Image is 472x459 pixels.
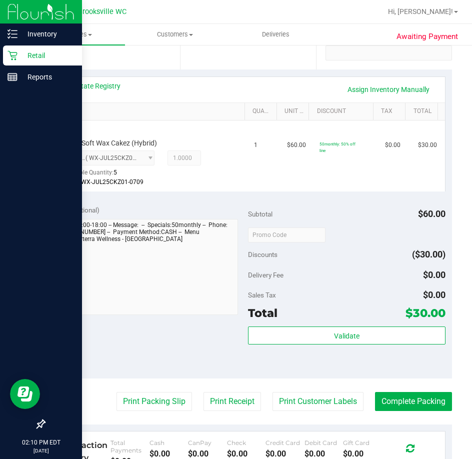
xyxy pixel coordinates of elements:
[248,306,277,320] span: Total
[317,107,369,115] a: Discount
[62,138,157,148] span: FT 1g Soft Wax Cakez (Hybrid)
[304,439,343,446] div: Debit Card
[287,140,306,150] span: $60.00
[284,107,305,115] a: Unit Price
[375,392,452,411] button: Complete Packing
[10,379,40,409] iframe: Resource center
[248,245,277,263] span: Discounts
[423,289,445,300] span: $0.00
[203,392,261,411] button: Print Receipt
[227,439,266,446] div: Check
[385,140,400,150] span: $0.00
[59,107,240,115] a: SKU
[17,49,77,61] p: Retail
[116,392,192,411] button: Print Packing Slip
[343,439,382,446] div: Gift Card
[4,438,77,447] p: 02:10 PM EDT
[248,210,272,218] span: Subtotal
[381,107,401,115] a: Tax
[125,24,226,45] a: Customers
[304,449,343,458] div: $0.00
[227,449,266,458] div: $0.00
[78,7,126,16] span: Brooksville WC
[418,140,437,150] span: $30.00
[113,169,117,176] span: 5
[341,81,436,98] a: Assign Inventory Manually
[405,306,445,320] span: $30.00
[343,449,382,458] div: $0.00
[17,28,77,40] p: Inventory
[265,439,304,446] div: Credit Card
[319,141,355,153] span: 50monthly: 50% off line
[396,31,458,42] span: Awaiting Payment
[388,7,453,15] span: Hi, [PERSON_NAME]!
[110,439,149,454] div: Total Payments
[252,107,273,115] a: Quantity
[149,439,188,446] div: Cash
[248,271,283,279] span: Delivery Fee
[7,72,17,82] inline-svg: Reports
[7,29,17,39] inline-svg: Inventory
[62,165,159,185] div: Available Quantity:
[413,107,434,115] a: Total
[254,140,257,150] span: 1
[81,178,143,185] span: WX-JUL25CKZ01-0709
[60,81,120,91] a: View State Registry
[4,447,77,454] p: [DATE]
[248,291,276,299] span: Sales Tax
[272,392,363,411] button: Print Customer Labels
[7,50,17,60] inline-svg: Retail
[17,71,77,83] p: Reports
[149,449,188,458] div: $0.00
[125,30,225,39] span: Customers
[412,249,445,259] span: ($30.00)
[423,269,445,280] span: $0.00
[248,227,325,242] input: Promo Code
[188,439,227,446] div: CanPay
[248,326,445,344] button: Validate
[188,449,227,458] div: $0.00
[418,208,445,219] span: $60.00
[334,332,359,340] span: Validate
[265,449,304,458] div: $0.00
